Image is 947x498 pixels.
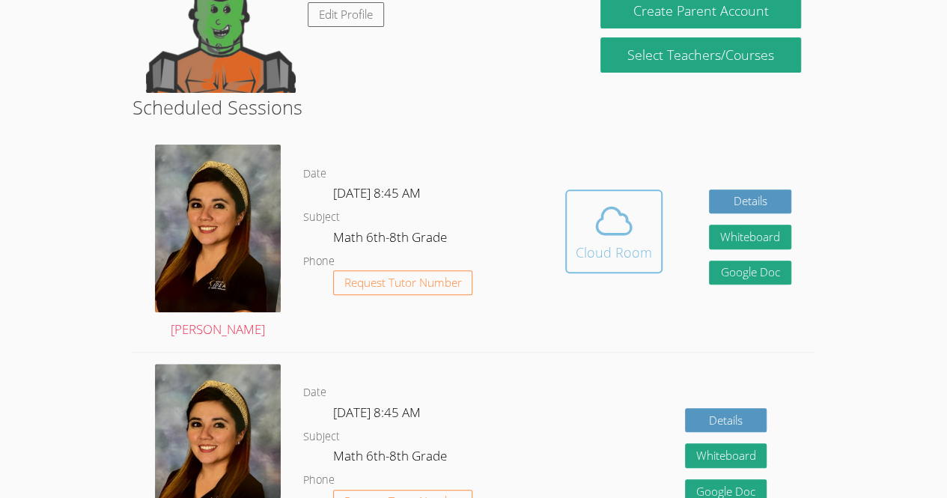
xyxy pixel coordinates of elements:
[303,252,335,271] dt: Phone
[333,227,450,252] dd: Math 6th-8th Grade
[565,189,663,273] button: Cloud Room
[709,261,791,285] a: Google Doc
[600,37,800,73] a: Select Teachers/Courses
[685,408,767,433] a: Details
[303,428,340,446] dt: Subject
[303,208,340,227] dt: Subject
[155,145,281,340] a: [PERSON_NAME]
[344,277,462,288] span: Request Tutor Number
[133,93,814,121] h2: Scheduled Sessions
[333,270,473,295] button: Request Tutor Number
[303,471,335,490] dt: Phone
[333,446,450,471] dd: Math 6th-8th Grade
[685,443,767,468] button: Whiteboard
[303,165,326,183] dt: Date
[709,189,791,214] a: Details
[303,383,326,402] dt: Date
[576,242,652,263] div: Cloud Room
[308,2,384,27] a: Edit Profile
[333,404,421,421] span: [DATE] 8:45 AM
[709,225,791,249] button: Whiteboard
[155,145,281,312] img: avatar.png
[333,184,421,201] span: [DATE] 8:45 AM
